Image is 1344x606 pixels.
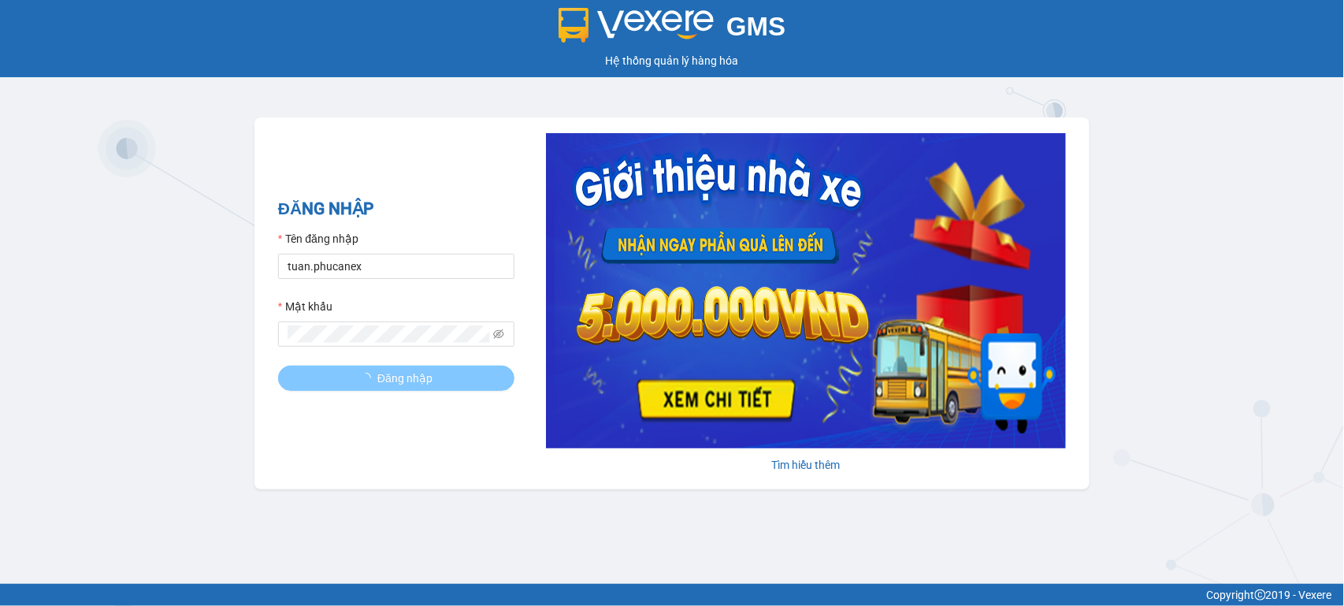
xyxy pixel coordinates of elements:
[278,196,514,222] h2: ĐĂNG NHẬP
[1255,589,1266,600] span: copyright
[278,298,332,315] label: Mật khẩu
[546,133,1066,448] img: banner-0
[559,24,786,36] a: GMS
[493,329,504,340] span: eye-invisible
[278,254,514,279] input: Tên đăng nhập
[278,366,514,391] button: Đăng nhập
[559,8,715,43] img: logo 2
[360,373,377,384] span: loading
[546,456,1066,474] div: Tìm hiểu thêm
[288,325,490,343] input: Mật khẩu
[726,12,785,41] span: GMS
[4,52,1340,69] div: Hệ thống quản lý hàng hóa
[377,370,433,387] span: Đăng nhập
[278,230,358,247] label: Tên đăng nhập
[12,586,1332,604] div: Copyright 2019 - Vexere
